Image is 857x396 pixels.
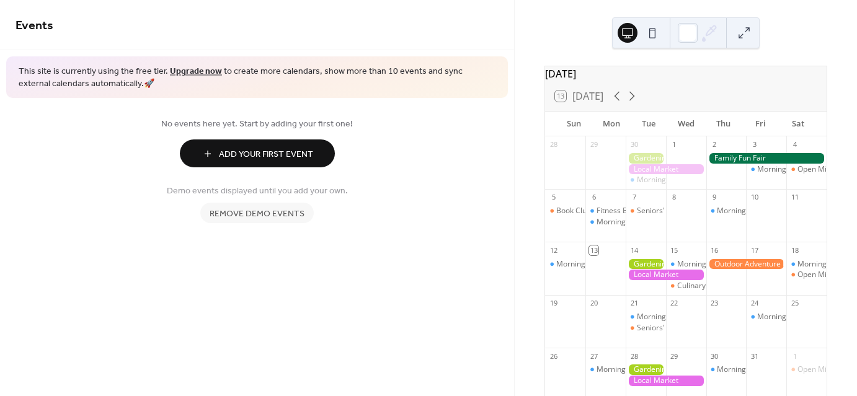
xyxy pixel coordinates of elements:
[666,259,706,270] div: Morning Yoga Bliss
[786,270,827,280] div: Open Mic Night
[710,351,719,361] div: 30
[585,206,626,216] div: Fitness Bootcamp
[219,148,313,161] span: Add Your First Event
[170,63,222,80] a: Upgrade now
[710,193,719,202] div: 9
[779,112,817,136] div: Sat
[670,193,679,202] div: 8
[750,193,759,202] div: 10
[549,193,558,202] div: 5
[790,351,799,361] div: 1
[626,175,666,185] div: Morning Yoga Bliss
[757,312,824,322] div: Morning Yoga Bliss
[19,66,495,90] span: This site is currently using the free tier. to create more calendars, show more than 10 events an...
[629,245,639,255] div: 14
[677,259,744,270] div: Morning Yoga Bliss
[549,140,558,149] div: 28
[597,206,658,216] div: Fitness Bootcamp
[589,193,598,202] div: 6
[666,281,706,291] div: Culinary Cooking Class
[626,270,706,280] div: Local Market
[592,112,629,136] div: Mon
[545,259,585,270] div: Morning Yoga Bliss
[746,312,786,322] div: Morning Yoga Bliss
[210,208,304,221] span: Remove demo events
[589,245,598,255] div: 13
[757,164,824,175] div: Morning Yoga Bliss
[585,217,626,227] div: Morning Yoga Bliss
[706,153,827,164] div: Family Fun Fair
[637,323,702,333] div: Seniors' Social Tea
[717,206,783,216] div: Morning Yoga Bliss
[710,245,719,255] div: 16
[746,164,786,175] div: Morning Yoga Bliss
[556,206,628,216] div: Book Club Gathering
[597,364,663,375] div: Morning Yoga Bliss
[556,259,623,270] div: Morning Yoga Bliss
[555,112,592,136] div: Sun
[167,185,348,198] span: Demo events displayed until you add your own.
[589,140,598,149] div: 29
[790,299,799,308] div: 25
[790,193,799,202] div: 11
[790,245,799,255] div: 18
[585,364,626,375] div: Morning Yoga Bliss
[704,112,742,136] div: Thu
[790,140,799,149] div: 4
[717,364,783,375] div: Morning Yoga Bliss
[589,299,598,308] div: 20
[180,139,335,167] button: Add Your First Event
[597,217,663,227] div: Morning Yoga Bliss
[626,364,666,375] div: Gardening Workshop
[670,140,679,149] div: 1
[545,206,585,216] div: Book Club Gathering
[629,140,639,149] div: 30
[626,376,706,386] div: Local Market
[706,364,747,375] div: Morning Yoga Bliss
[16,139,499,167] a: Add Your First Event
[786,364,827,375] div: Open Mic Night
[629,299,639,308] div: 21
[200,203,314,223] button: Remove demo events
[589,351,598,361] div: 27
[677,281,756,291] div: Culinary Cooking Class
[626,164,706,175] div: Local Market
[545,66,827,81] div: [DATE]
[750,299,759,308] div: 24
[786,164,827,175] div: Open Mic Night
[797,270,851,280] div: Open Mic Night
[742,112,779,136] div: Fri
[549,245,558,255] div: 12
[797,364,851,375] div: Open Mic Night
[637,206,702,216] div: Seniors' Social Tea
[16,118,499,131] span: No events here yet. Start by adding your first one!
[626,259,666,270] div: Gardening Workshop
[750,245,759,255] div: 17
[637,175,703,185] div: Morning Yoga Bliss
[667,112,704,136] div: Wed
[750,351,759,361] div: 31
[710,140,719,149] div: 2
[710,299,719,308] div: 23
[549,299,558,308] div: 19
[670,299,679,308] div: 22
[750,140,759,149] div: 3
[706,206,747,216] div: Morning Yoga Bliss
[549,351,558,361] div: 26
[630,112,667,136] div: Tue
[626,312,666,322] div: Morning Yoga Bliss
[629,193,639,202] div: 7
[670,351,679,361] div: 29
[626,323,666,333] div: Seniors' Social Tea
[706,259,787,270] div: Outdoor Adventure Day
[637,312,703,322] div: Morning Yoga Bliss
[797,164,851,175] div: Open Mic Night
[786,259,827,270] div: Morning Yoga Bliss
[629,351,639,361] div: 28
[626,206,666,216] div: Seniors' Social Tea
[16,14,53,38] span: Events
[626,153,666,164] div: Gardening Workshop
[670,245,679,255] div: 15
